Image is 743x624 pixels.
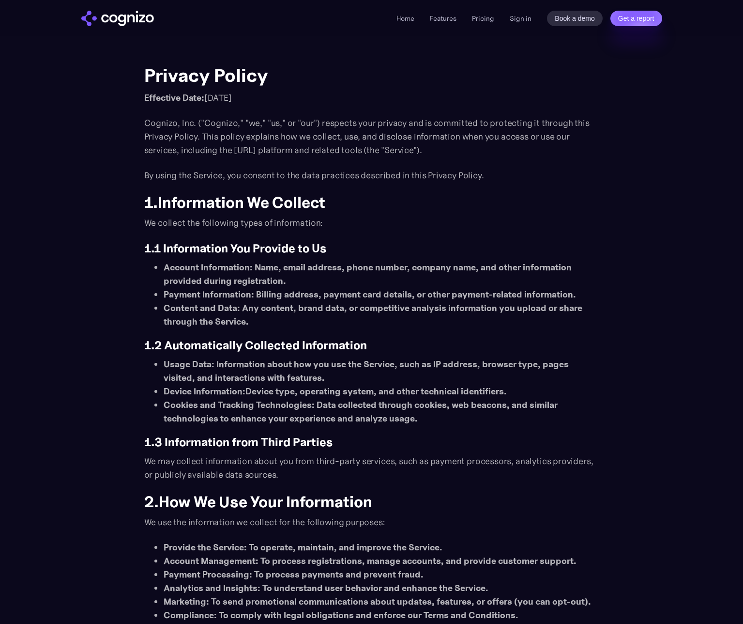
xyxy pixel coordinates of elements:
strong: Information We Collect [158,193,325,212]
p: We may collect information about you from third-party services, such as payment processors, analy... [144,454,599,482]
strong: Analytics and Insights [164,582,258,593]
strong: Payment Information [164,289,251,300]
p: Cognizo, Inc. ("Cognizo," "we," "us," or "our") respects your privacy and is committed to protect... [144,116,599,157]
strong: Effective Date: [144,92,204,103]
h2: 1. [144,194,599,211]
a: Get a report [610,11,662,26]
strong: Compliance [164,609,214,621]
strong: Privacy Policy [144,64,268,87]
strong: How We Use Your Information [159,492,372,512]
p: [DATE] [144,91,599,105]
li: : To process payments and prevent fraud. [164,568,599,581]
strong: Provide the Service [164,542,244,553]
li: Device type, operating system, and other technical identifiers. [164,385,599,398]
li: : To comply with legal obligations and enforce our Terms and Conditions. [164,608,599,622]
li: : Billing address, payment card details, or other payment-related information. [164,288,599,301]
strong: 1.1 Information You Provide to Us [144,241,326,256]
strong: Usage Data [164,359,212,370]
p: We collect the following types of information: [144,216,599,230]
li: : Information about how you use the Service, such as IP address, browser type, pages visited, and... [164,358,599,385]
li: : To process registrations, manage accounts, and provide customer support. [164,554,599,568]
strong: Account Management [164,555,256,566]
a: Home [396,14,414,23]
strong: Device Information: [164,386,245,397]
li: : To understand user behavior and enhance the Service. [164,581,599,595]
li: : To operate, maintain, and improve the Service. [164,541,599,554]
a: Pricing [472,14,494,23]
li: : Any content, brand data, or competitive analysis information you upload or share through the Se... [164,301,599,328]
p: By using the Service, you consent to the data practices described in this Privacy Policy. [144,169,599,182]
strong: Cookies and Tracking Technologies [164,399,312,410]
li: : Name, email address, phone number, company name, and other information provided during registra... [164,261,599,288]
strong: Account Information [164,262,250,273]
strong: 1.2 Automatically Collected Information [144,338,367,353]
strong: 1.3 Information from Third Parties [144,435,333,450]
a: Features [430,14,456,23]
a: home [81,11,154,26]
h2: 2. [144,493,599,511]
a: Sign in [510,13,531,24]
p: We use the information we collect for the following purposes: [144,515,599,529]
strong: Marketing [164,596,206,607]
img: cognizo logo [81,11,154,26]
li: : To send promotional communications about updates, features, or offers (you can opt-out). [164,595,599,608]
strong: Content and Data [164,302,237,313]
strong: Payment Processing [164,569,249,580]
li: : Data collected through cookies, web beacons, and similar technologies to enhance your experienc... [164,398,599,425]
a: Book a demo [547,11,603,26]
